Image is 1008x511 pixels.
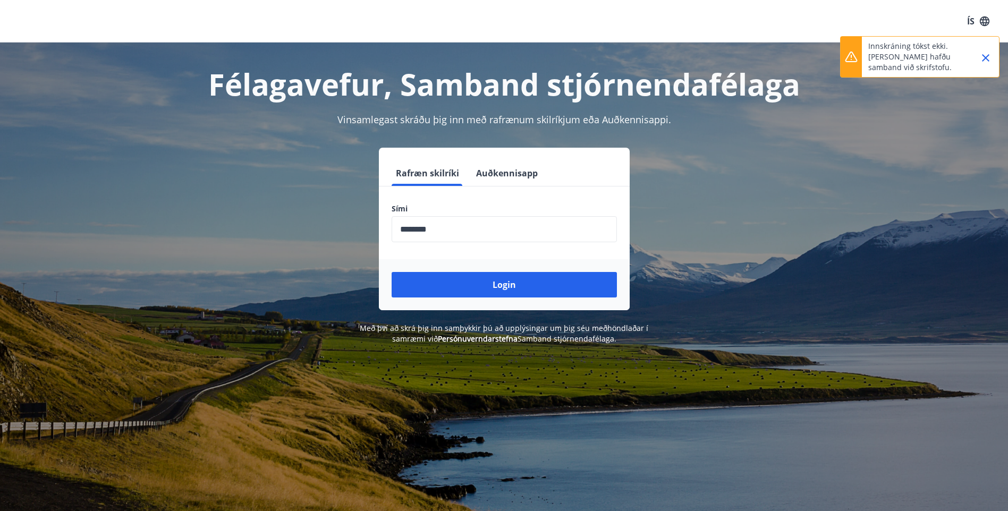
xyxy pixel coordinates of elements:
[392,203,617,214] label: Sími
[472,160,542,186] button: Auðkennisapp
[392,272,617,297] button: Login
[392,160,463,186] button: Rafræn skilríki
[961,12,995,31] button: ÍS
[337,113,671,126] span: Vinsamlegast skráðu þig inn með rafrænum skilríkjum eða Auðkennisappi.
[134,64,874,104] h1: Félagavefur, Samband stjórnendafélaga
[868,41,962,73] p: Innskráning tókst ekki. [PERSON_NAME] hafðu samband við skrifstofu.
[360,323,648,344] span: Með því að skrá þig inn samþykkir þú að upplýsingar um þig séu meðhöndlaðar í samræmi við Samband...
[438,334,518,344] a: Persónuverndarstefna
[977,49,995,67] button: Close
